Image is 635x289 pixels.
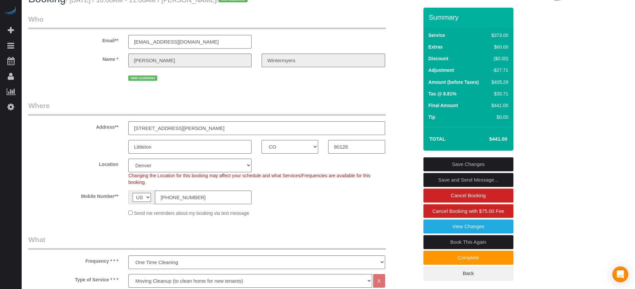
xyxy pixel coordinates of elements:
input: Zip Code** [328,140,385,154]
input: Last Name** [262,54,385,67]
div: ($0.00) [489,55,508,62]
a: Cancel Booking [423,189,513,203]
label: Adjustment [428,67,454,73]
legend: What [28,235,386,250]
div: $60.00 [489,44,508,50]
div: $0.00 [489,114,508,120]
a: Save and Send Message... [423,173,513,187]
h4: $441.00 [469,136,507,142]
span: Send me reminders about my booking via text message [134,211,249,216]
a: Complete [423,251,513,265]
a: Save Changes [423,157,513,171]
label: Type of Service * * * [23,274,123,283]
strong: Total [429,136,446,142]
label: Extras [428,44,443,50]
h3: Summary [429,13,510,21]
a: Cancel Booking with $75.00 Fee [423,204,513,218]
img: Automaid Logo [4,7,17,16]
a: Back [423,266,513,280]
label: Service [428,32,445,39]
div: $373.00 [489,32,508,39]
label: Tip [428,114,435,120]
input: First Name** [128,54,252,67]
div: -$27.71 [489,67,508,73]
legend: Where [28,101,386,116]
span: Changing the Location for this booking may affect your schedule and what Services/Frequencies are... [128,173,370,185]
a: Book This Again [423,235,513,249]
span: new customer [128,75,157,81]
a: View Changes [423,219,513,233]
div: $405.29 [489,79,508,85]
label: Final Amount [428,102,458,109]
label: Frequency * * * [23,255,123,264]
div: $35.71 [489,90,508,97]
div: $441.00 [489,102,508,109]
label: Amount (before Taxes) [428,79,479,85]
label: Discount [428,55,448,62]
input: Mobile Number** [155,191,252,204]
label: Location [23,159,123,168]
label: Tax @ 8.81% [428,90,456,97]
label: Name * [23,54,123,63]
legend: Who [28,14,386,29]
label: Mobile Number** [23,191,123,200]
div: Open Intercom Messenger [612,266,628,282]
span: Cancel Booking with $75.00 Fee [432,208,504,214]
